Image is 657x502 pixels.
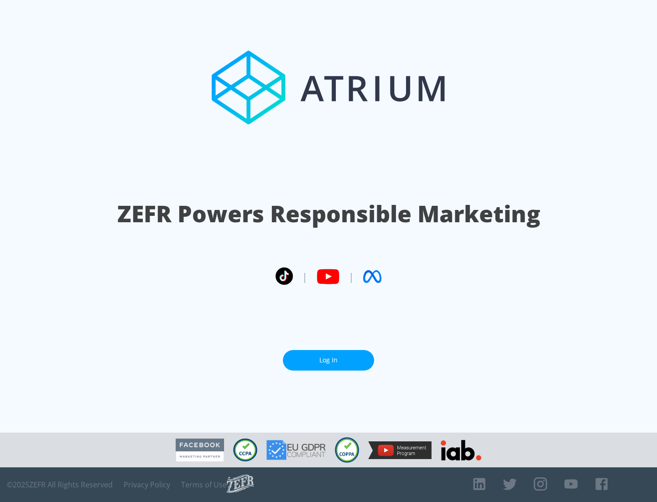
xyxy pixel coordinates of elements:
a: Log In [283,350,374,371]
img: IAB [441,440,481,460]
img: GDPR Compliant [266,440,326,460]
a: Privacy Policy [124,480,170,489]
span: | [302,270,308,283]
a: Terms of Use [181,480,227,489]
span: | [349,270,354,283]
img: COPPA Compliant [335,437,359,463]
img: YouTube Measurement Program [368,441,432,459]
img: Facebook Marketing Partner [176,439,224,462]
span: © 2025 ZEFR All Rights Reserved [7,480,113,489]
h1: ZEFR Powers Responsible Marketing [117,198,540,230]
img: CCPA Compliant [233,439,257,461]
